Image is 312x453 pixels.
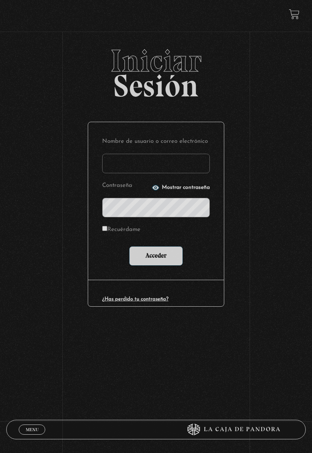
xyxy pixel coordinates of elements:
[102,224,140,236] label: Recuérdame
[102,136,210,147] label: Nombre de usuario o correo electrónico
[6,45,306,95] h2: Sesión
[23,434,41,439] span: Cerrar
[102,226,107,231] input: Recuérdame
[6,45,306,76] span: Iniciar
[289,9,300,20] a: View your shopping cart
[152,184,210,192] button: Mostrar contraseña
[26,427,39,432] span: Menu
[129,246,183,266] input: Acceder
[162,185,210,190] span: Mostrar contraseña
[102,180,149,192] label: Contraseña
[102,297,168,302] a: ¿Has perdido tu contraseña?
